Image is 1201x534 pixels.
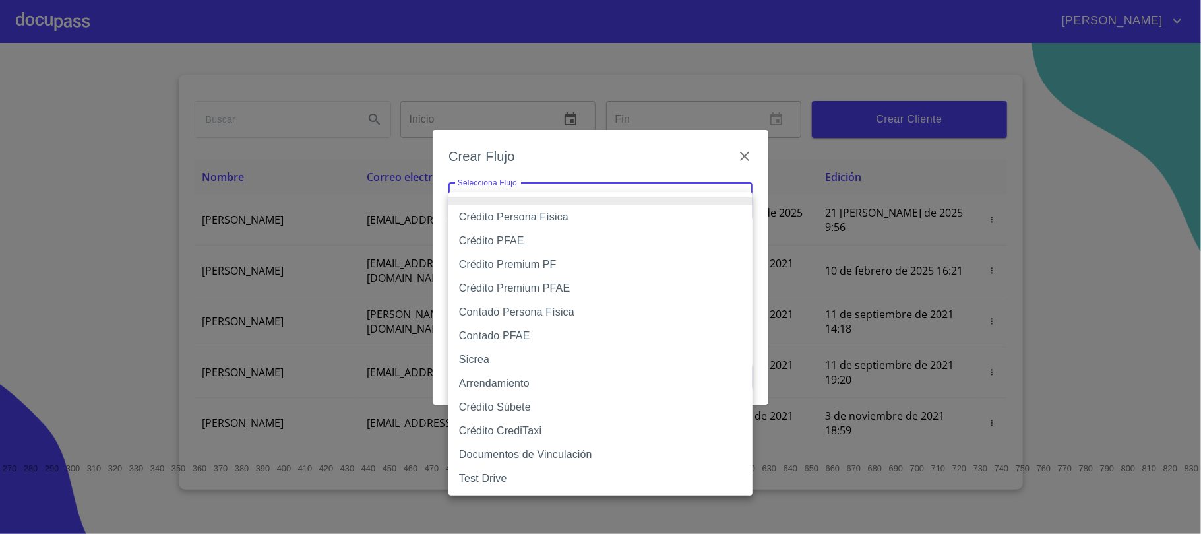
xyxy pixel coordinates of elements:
li: Contado Persona Física [448,300,753,324]
li: Documentos de Vinculación [448,443,753,467]
li: Crédito Premium PF [448,253,753,277]
li: Contado PFAE [448,324,753,348]
li: None [448,197,753,205]
li: Crédito Súbete [448,395,753,419]
li: Arrendamiento [448,372,753,395]
li: Crédito Persona Física [448,205,753,229]
li: Crédito PFAE [448,229,753,253]
li: Sicrea [448,348,753,372]
li: Crédito CrediTaxi [448,419,753,443]
li: Crédito Premium PFAE [448,277,753,300]
li: Test Drive [448,467,753,490]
